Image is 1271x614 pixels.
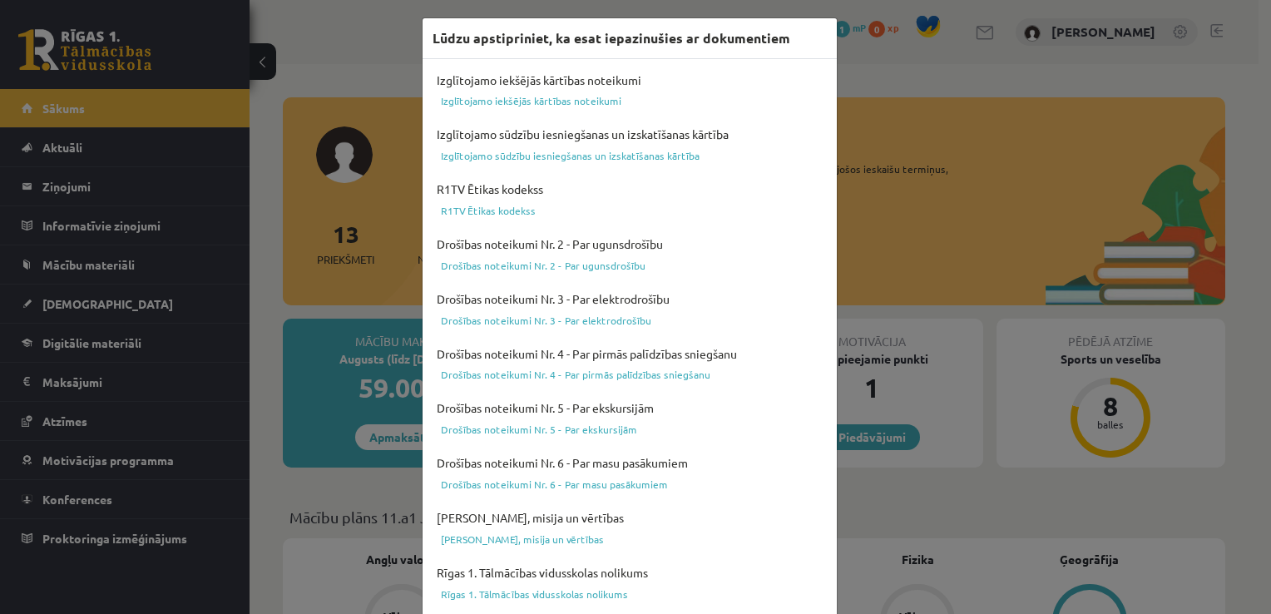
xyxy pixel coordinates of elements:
[433,288,827,310] h4: Drošības noteikumi Nr. 3 - Par elektrodrošību
[433,178,827,201] h4: R1TV Ētikas kodekss
[433,28,790,48] h3: Lūdzu apstipriniet, ka esat iepazinušies ar dokumentiem
[433,419,827,439] a: Drošības noteikumi Nr. 5 - Par ekskursijām
[433,529,827,549] a: [PERSON_NAME], misija un vērtības
[433,507,827,529] h4: [PERSON_NAME], misija un vērtības
[433,123,827,146] h4: Izglītojamo sūdzību iesniegšanas un izskatīšanas kārtība
[433,91,827,111] a: Izglītojamo iekšējās kārtības noteikumi
[433,562,827,584] h4: Rīgas 1. Tālmācības vidusskolas nolikums
[433,146,827,166] a: Izglītojamo sūdzību iesniegšanas un izskatīšanas kārtība
[433,69,827,92] h4: Izglītojamo iekšējās kārtības noteikumi
[433,201,827,220] a: R1TV Ētikas kodekss
[433,255,827,275] a: Drošības noteikumi Nr. 2 - Par ugunsdrošību
[433,452,827,474] h4: Drošības noteikumi Nr. 6 - Par masu pasākumiem
[433,397,827,419] h4: Drošības noteikumi Nr. 5 - Par ekskursijām
[433,233,827,255] h4: Drošības noteikumi Nr. 2 - Par ugunsdrošību
[433,364,827,384] a: Drošības noteikumi Nr. 4 - Par pirmās palīdzības sniegšanu
[433,310,827,330] a: Drošības noteikumi Nr. 3 - Par elektrodrošību
[433,584,827,604] a: Rīgas 1. Tālmācības vidusskolas nolikums
[433,343,827,365] h4: Drošības noteikumi Nr. 4 - Par pirmās palīdzības sniegšanu
[433,474,827,494] a: Drošības noteikumi Nr. 6 - Par masu pasākumiem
